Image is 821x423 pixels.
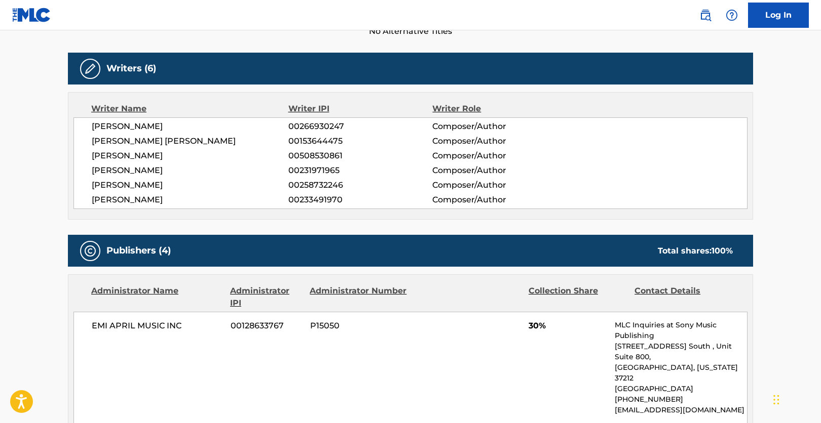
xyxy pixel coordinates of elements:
span: [PERSON_NAME] [92,120,288,133]
p: [STREET_ADDRESS] South , Unit Suite 800, [615,341,747,362]
span: [PERSON_NAME] [92,150,288,162]
a: Public Search [695,5,716,25]
span: 00233491970 [288,194,432,206]
img: Writers [84,63,96,75]
span: Composer/Author [432,194,564,206]
div: Writer Name [91,103,288,115]
span: Composer/Author [432,120,564,133]
iframe: Chat Widget [770,374,821,423]
img: help [726,9,738,21]
p: [EMAIL_ADDRESS][DOMAIN_NAME] [615,405,747,415]
span: 00258732246 [288,179,432,191]
h5: Writers (6) [106,63,156,74]
span: 100 % [712,246,733,256]
div: Contact Details [635,285,733,309]
span: Composer/Author [432,179,564,191]
span: 30% [529,320,607,332]
span: P15050 [310,320,408,332]
span: Composer/Author [432,135,564,147]
div: Writer Role [432,103,564,115]
span: No Alternative Titles [68,25,753,37]
a: Log In [748,3,809,28]
div: Drag [773,385,779,415]
div: Help [722,5,742,25]
p: [GEOGRAPHIC_DATA] [615,384,747,394]
img: Publishers [84,245,96,257]
span: 00128633767 [231,320,303,332]
span: 00153644475 [288,135,432,147]
span: 00231971965 [288,164,432,177]
p: [PHONE_NUMBER] [615,394,747,405]
span: [PERSON_NAME] [92,179,288,191]
div: Total shares: [658,245,733,257]
span: [PERSON_NAME] [92,164,288,177]
h5: Publishers (4) [106,245,171,257]
div: Administrator IPI [230,285,302,309]
div: Collection Share [529,285,627,309]
span: [PERSON_NAME] [PERSON_NAME] [92,135,288,147]
div: Administrator Name [91,285,222,309]
p: [GEOGRAPHIC_DATA], [US_STATE] 37212 [615,362,747,384]
div: Administrator Number [310,285,408,309]
span: Composer/Author [432,150,564,162]
img: MLC Logo [12,8,51,22]
span: 00508530861 [288,150,432,162]
p: MLC Inquiries at Sony Music Publishing [615,320,747,341]
span: EMI APRIL MUSIC INC [92,320,223,332]
img: search [699,9,712,21]
div: Writer IPI [288,103,433,115]
span: Composer/Author [432,164,564,177]
span: 00266930247 [288,120,432,133]
span: [PERSON_NAME] [92,194,288,206]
